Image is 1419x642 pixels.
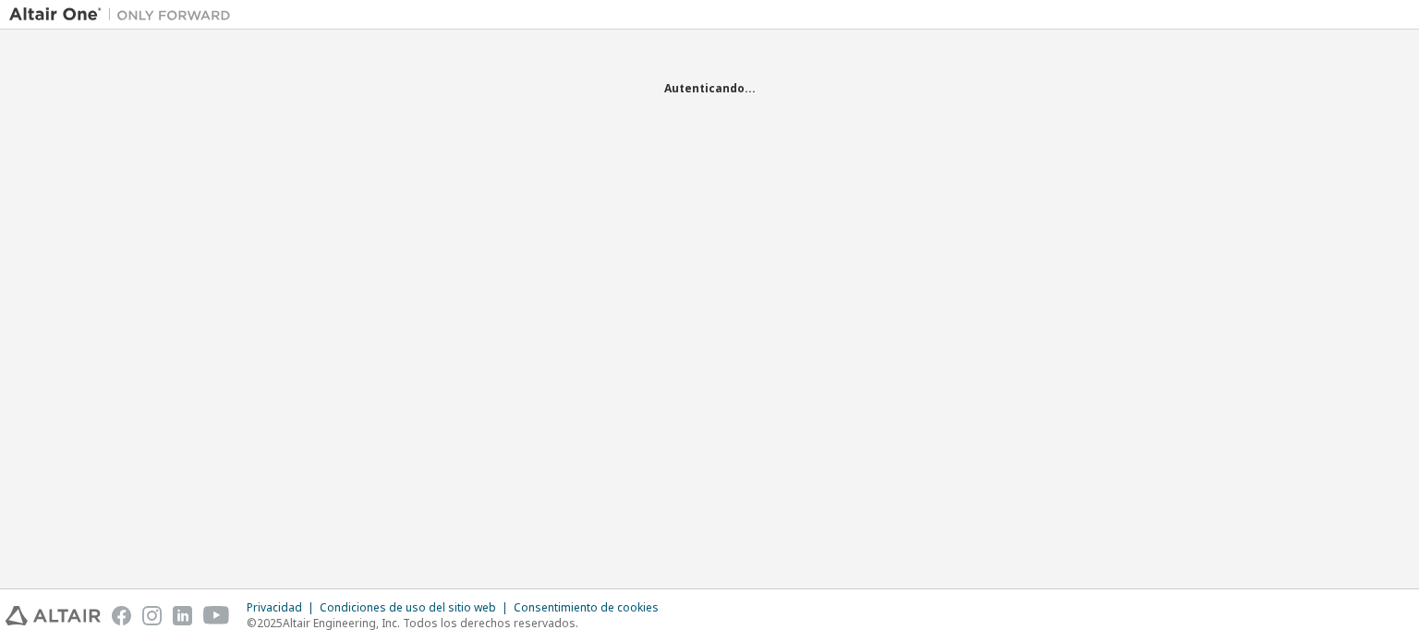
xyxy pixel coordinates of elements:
font: Autenticando... [664,80,756,96]
font: Condiciones de uso del sitio web [320,600,496,615]
font: 2025 [257,615,283,631]
img: altair_logo.svg [6,606,101,625]
img: instagram.svg [142,606,162,625]
font: Privacidad [247,600,302,615]
img: linkedin.svg [173,606,192,625]
font: © [247,615,257,631]
img: youtube.svg [203,606,230,625]
img: facebook.svg [112,606,131,625]
img: Altair Uno [9,6,240,24]
font: Altair Engineering, Inc. Todos los derechos reservados. [283,615,578,631]
font: Consentimiento de cookies [514,600,659,615]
